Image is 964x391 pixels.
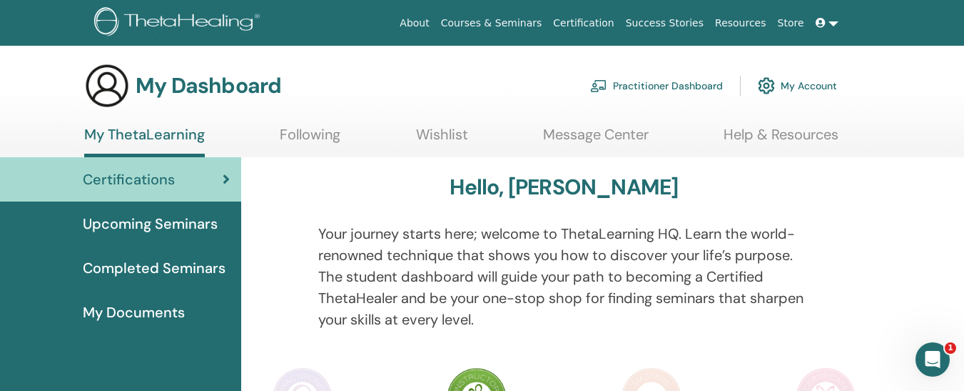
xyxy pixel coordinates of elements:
img: chalkboard-teacher.svg [590,79,607,92]
a: Help & Resources [724,126,838,154]
span: Completed Seminars [83,257,225,279]
h3: My Dashboard [136,73,281,99]
p: Your journey starts here; welcome to ThetaLearning HQ. Learn the world-renowned technique that sh... [318,223,810,330]
iframe: Intercom live chat [915,342,950,377]
a: Resources [709,10,772,36]
img: generic-user-icon.jpg [84,63,130,109]
a: My ThetaLearning [84,126,205,157]
span: Certifications [83,169,175,190]
a: Following [280,126,340,154]
a: Success Stories [620,10,709,36]
a: Wishlist [416,126,468,154]
a: Message Center [543,126,649,154]
a: My Account [758,70,837,102]
img: cog.svg [758,74,775,98]
a: Certification [547,10,619,36]
a: Courses & Seminars [435,10,548,36]
span: 1 [945,342,956,354]
span: Upcoming Seminars [83,213,218,234]
a: Practitioner Dashboard [590,70,723,102]
img: logo.png [94,7,265,39]
span: My Documents [83,302,185,323]
h3: Hello, [PERSON_NAME] [450,174,678,200]
a: About [394,10,435,36]
a: Store [772,10,810,36]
